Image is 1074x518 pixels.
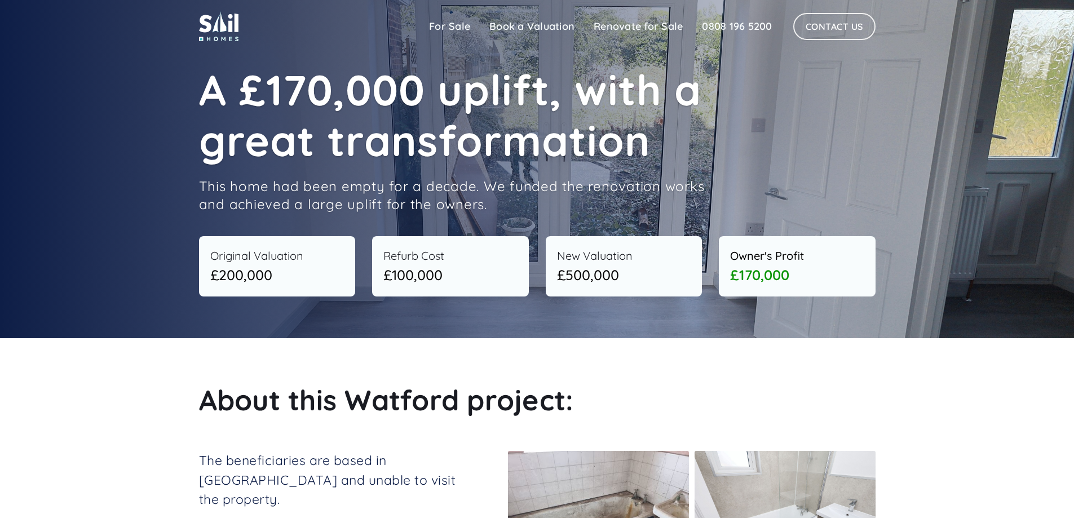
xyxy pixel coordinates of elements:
[730,264,864,286] div: £170,000
[210,247,344,264] div: Original Valuation
[480,15,584,38] a: Book a Valuation
[199,64,706,166] h1: A £170,000 uplift, with a great transformation
[730,247,864,264] div: Owner's Profit
[383,264,518,286] div: £100,000
[557,247,691,264] div: New Valuation
[210,264,344,286] div: £200,000
[557,264,691,286] div: £500,000
[383,247,518,264] div: Refurb Cost
[793,13,876,40] a: Contact Us
[199,383,876,417] h2: About this Watford project:
[419,15,480,38] a: For Sale
[199,177,706,214] p: This home had been empty for a decade. We funded the renovation works and achieved a large uplift...
[692,15,781,38] a: 0808 196 5200
[584,15,692,38] a: Renovate for Sale
[199,11,238,41] img: sail home logo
